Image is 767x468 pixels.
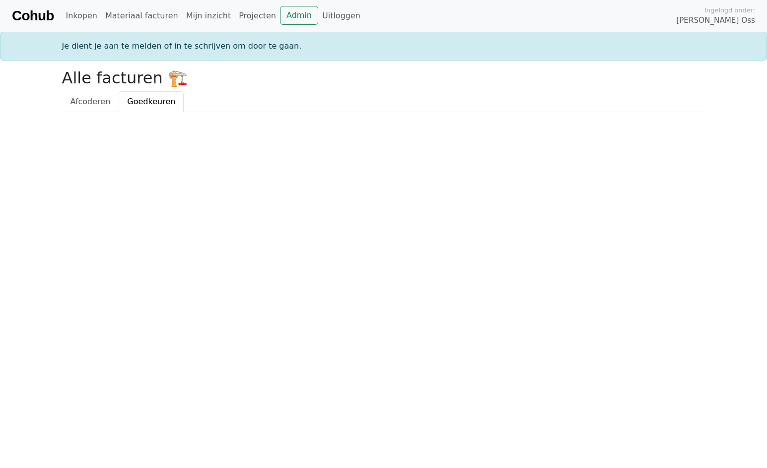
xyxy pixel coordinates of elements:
[101,6,182,26] a: Materiaal facturen
[70,97,111,106] span: Afcoderen
[119,91,184,112] a: Goedkeuren
[182,6,235,26] a: Mijn inzicht
[62,91,119,112] a: Afcoderen
[676,15,755,26] span: [PERSON_NAME] Oss
[62,68,705,87] h2: Alle facturen 🏗️
[704,5,755,15] span: Ingelogd onder:
[235,6,280,26] a: Projecten
[62,6,101,26] a: Inkopen
[12,4,54,28] a: Cohub
[318,6,364,26] a: Uitloggen
[56,40,711,52] div: Je dient je aan te melden of in te schrijven om door te gaan.
[127,97,175,106] span: Goedkeuren
[280,6,318,25] a: Admin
